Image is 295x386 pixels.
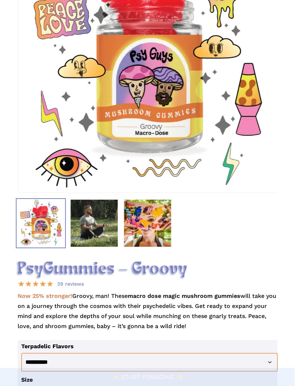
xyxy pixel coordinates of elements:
[16,198,65,248] img: Psychedelic mushroom gummies jar with colorful designs.
[111,373,183,381] span: ✨ Start Foraging ✨
[69,198,119,248] img: Man meditating on a mat in a grassy park setting, sitting cross-legged with closed eyes.
[128,292,240,299] strong: macro dose magic mushroom gummies
[18,291,277,340] p: Groovy, man! These will take you on a journey through the cosmos with their psychedelic vibes. Ge...
[21,343,74,350] label: Terpadelic Flavors
[18,259,277,279] h2: PsyGummies – Groovy
[123,198,172,248] img: Person holding a colorful paint palette with one eye peeking through the thumbhole, fingers stain...
[18,292,72,299] strong: Now 25% stronger!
